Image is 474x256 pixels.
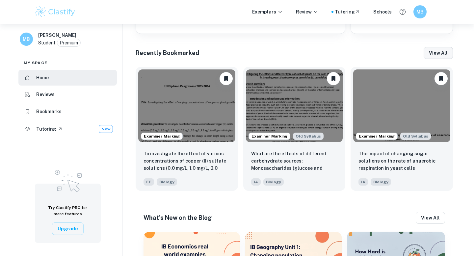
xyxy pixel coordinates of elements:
span: My space [24,60,47,66]
p: To investigate the effect of various concentrations of copper (II) sulfate solutions (0.0 mg/L, 1... [144,150,230,172]
span: IA [358,178,368,186]
span: Biology [263,178,284,186]
h6: Try Clastify for more features [43,205,93,217]
img: Biology IA example thumbnail: What are the effects of different carboh [246,69,343,142]
button: MB [413,5,427,18]
span: IA [251,178,261,186]
button: View all [424,47,453,59]
a: Reviews [18,87,117,103]
p: What are the effects of different carbohydrate sources: Monosaccharides (glucose and fructose), d... [251,150,338,172]
h6: What's New on the Blog [144,213,212,222]
span: Biology [157,178,177,186]
a: Examiner MarkingUnbookmarkTo investigate the effect of various concentrations of copper (II) sulf... [136,67,238,191]
span: Examiner Marking [141,133,182,139]
button: Upgrade [52,222,84,235]
div: Starting from the May 2025 session, the Biology IA requirements have changed. It's OK to refer to... [293,133,324,140]
img: Upgrade to Pro [51,166,84,194]
span: New [99,126,113,132]
button: Help and Feedback [397,6,408,17]
span: PRO [72,205,81,210]
span: Old Syllabus [293,133,324,140]
div: Starting from the May 2025 session, the Biology IA requirements have changed. It's OK to refer to... [400,133,431,140]
img: Biology IA example thumbnail: The impact of changing sugar solutions o [353,69,450,142]
button: Unbookmark [327,72,340,85]
span: Old Syllabus [400,133,431,140]
p: Premium [60,39,78,46]
h6: [PERSON_NAME] [38,32,76,39]
a: Examiner MarkingStarting from the May 2025 session, the Biology IA requirements have changed. It'... [243,67,346,191]
p: The impact of changing sugar solutions on the rate of anaerobic respiration in yeast cells [358,150,445,172]
span: Biology [371,178,391,186]
h6: Bookmarks [36,108,62,115]
h6: Recently Bookmarked [136,48,199,58]
p: Student [38,39,56,46]
a: Examiner MarkingStarting from the May 2025 session, the Biology IA requirements have changed. It'... [351,67,453,191]
h6: Home [36,74,49,81]
span: Examiner Marking [356,133,397,139]
h6: Reviews [36,91,55,98]
a: Bookmarks [18,104,117,119]
h6: MB [416,8,424,15]
h6: MB [23,36,30,43]
button: Unbookmark [220,72,233,85]
button: View all [416,212,445,224]
p: Exemplars [252,8,283,15]
button: Unbookmark [434,72,448,85]
p: Review [296,8,318,15]
a: Tutoring [335,8,360,15]
img: Clastify logo [34,5,76,18]
span: Examiner Marking [249,133,290,139]
a: Schools [373,8,392,15]
a: Home [18,70,117,86]
span: EE [144,178,154,186]
a: TutoringNew [18,121,117,137]
img: Biology EE example thumbnail: To investigate the effect of various con [138,69,235,142]
h6: Tutoring [36,125,56,133]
